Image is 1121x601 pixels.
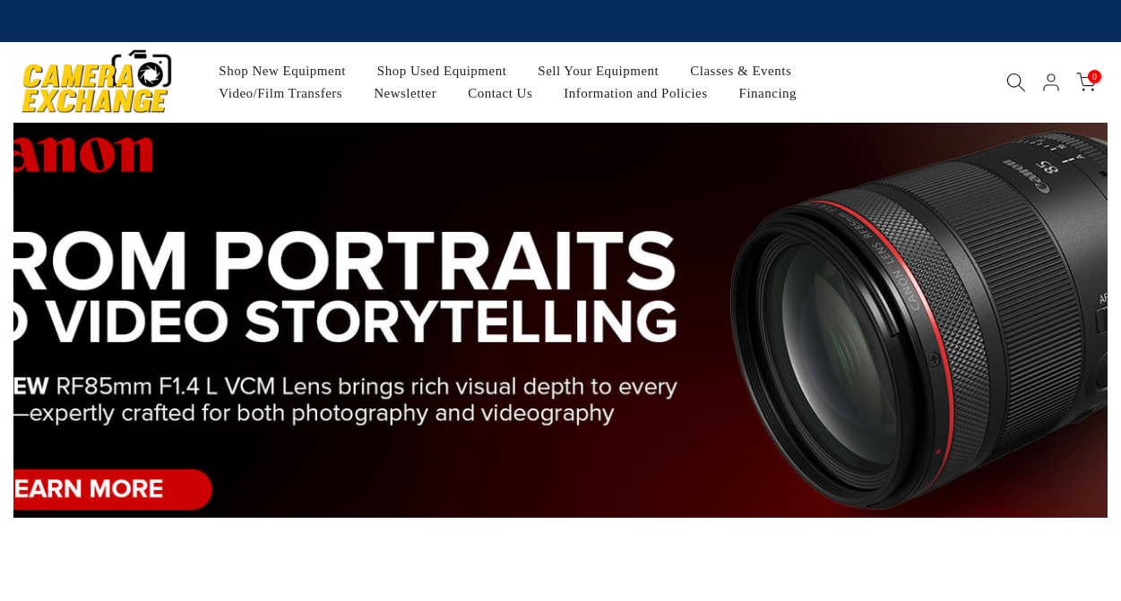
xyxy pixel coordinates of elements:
a: Video/Film Transfers [203,82,358,105]
a: Classes & Events [675,60,807,82]
a: Contact Us [453,82,548,105]
a: Information and Policies [548,82,723,105]
span: 0 [1088,70,1101,83]
a: 0 [1076,73,1096,92]
a: Sell Your Equipment [522,60,675,82]
a: Financing [723,82,813,105]
a: Shop Used Equipment [361,60,522,82]
a: Shop New Equipment [203,60,362,82]
a: Newsletter [358,82,453,105]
